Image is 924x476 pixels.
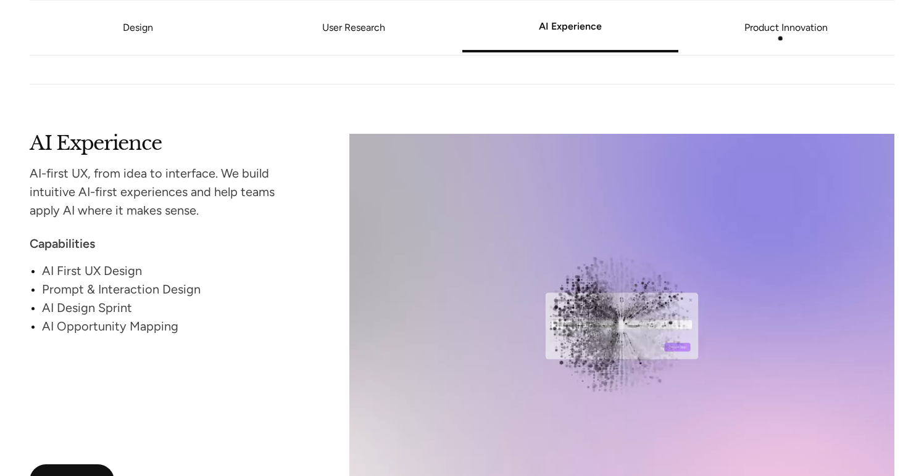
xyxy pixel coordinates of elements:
[30,164,302,220] div: AI-first UX, from idea to interface. We build intuitive AI-first experiences and help teams apply...
[678,24,894,31] a: Product Innovation
[123,22,153,33] a: Design
[30,234,302,253] div: Capabilities
[42,298,302,317] div: AI Design Sprint
[30,134,302,150] h2: AI Experience
[246,24,462,31] a: User Research
[462,23,678,30] a: AI Experience
[42,317,302,335] div: AI Opportunity Mapping
[42,280,302,298] div: Prompt & Interaction Design
[42,261,302,280] div: AI First UX Design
